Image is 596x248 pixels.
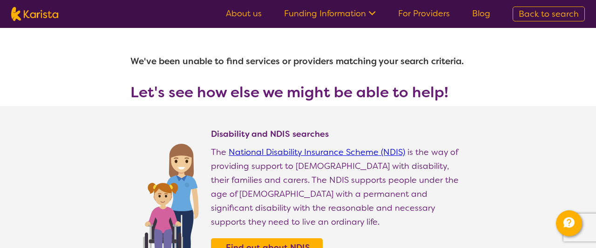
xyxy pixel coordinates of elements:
a: For Providers [398,8,450,19]
a: Back to search [513,7,585,21]
p: The is the way of providing support to [DEMOGRAPHIC_DATA] with disability, their families and car... [211,145,466,229]
a: National Disability Insurance Scheme (NDIS) [229,147,405,158]
img: Karista logo [11,7,58,21]
a: Funding Information [284,8,376,19]
a: About us [226,8,262,19]
h4: Disability and NDIS searches [211,128,466,140]
span: Back to search [519,8,579,20]
h3: Let's see how else we might be able to help! [130,84,466,101]
button: Channel Menu [556,210,582,236]
h1: We've been unable to find services or providers matching your search criteria. [130,50,466,73]
a: Blog [472,8,490,19]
